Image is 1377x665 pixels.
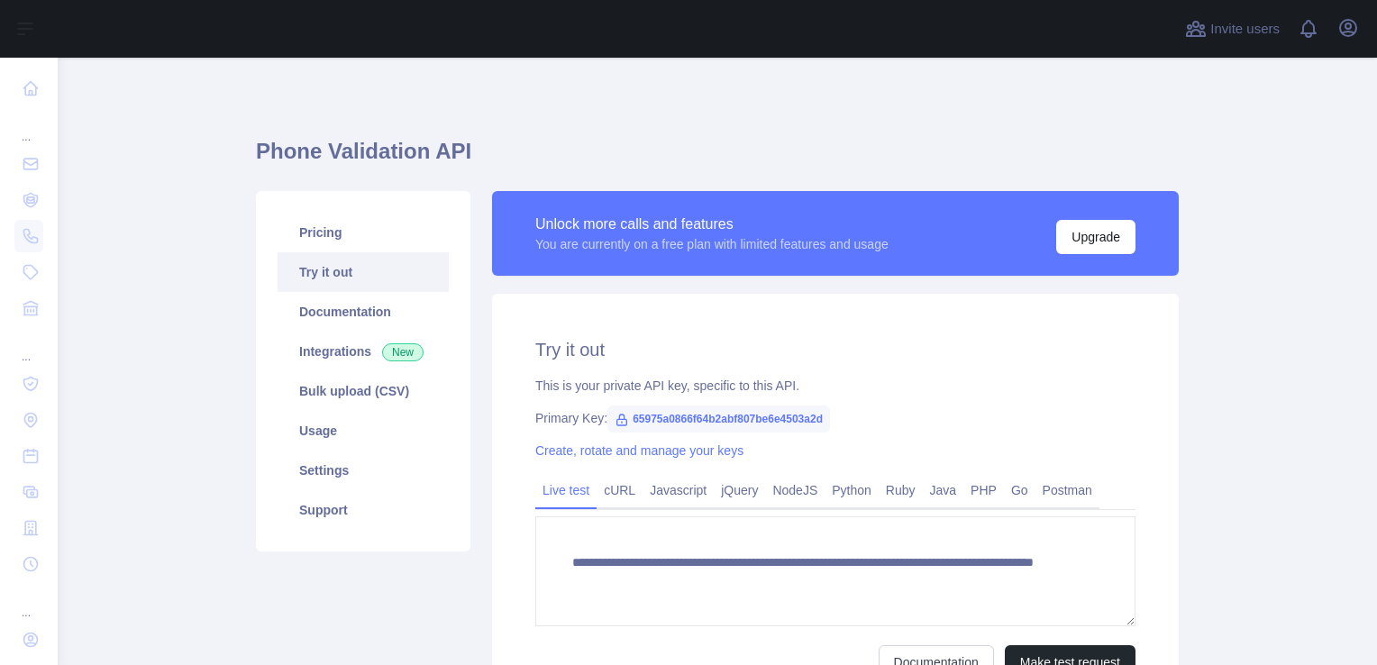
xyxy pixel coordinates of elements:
[382,343,424,361] span: New
[256,137,1179,180] h1: Phone Validation API
[879,476,923,505] a: Ruby
[1181,14,1283,43] button: Invite users
[714,476,765,505] a: jQuery
[535,214,889,235] div: Unlock more calls and features
[14,108,43,144] div: ...
[535,235,889,253] div: You are currently on a free plan with limited features and usage
[278,213,449,252] a: Pricing
[278,292,449,332] a: Documentation
[535,377,1135,395] div: This is your private API key, specific to this API.
[278,252,449,292] a: Try it out
[14,584,43,620] div: ...
[923,476,964,505] a: Java
[278,411,449,451] a: Usage
[278,371,449,411] a: Bulk upload (CSV)
[535,476,597,505] a: Live test
[535,443,743,458] a: Create, rotate and manage your keys
[1035,476,1099,505] a: Postman
[278,490,449,530] a: Support
[1210,19,1280,40] span: Invite users
[535,409,1135,427] div: Primary Key:
[1056,220,1135,254] button: Upgrade
[1004,476,1035,505] a: Go
[535,337,1135,362] h2: Try it out
[765,476,825,505] a: NodeJS
[607,405,830,433] span: 65975a0866f64b2abf807be6e4503a2d
[278,451,449,490] a: Settings
[278,332,449,371] a: Integrations New
[963,476,1004,505] a: PHP
[643,476,714,505] a: Javascript
[14,328,43,364] div: ...
[597,476,643,505] a: cURL
[825,476,879,505] a: Python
